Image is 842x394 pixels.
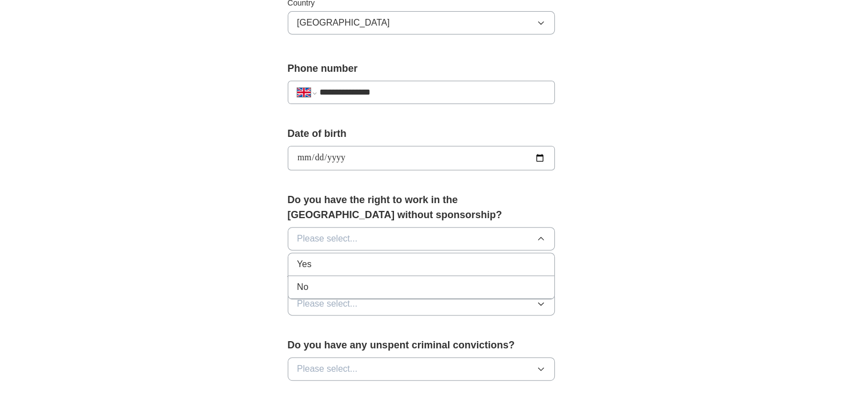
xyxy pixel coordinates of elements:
[288,292,555,316] button: Please select...
[288,193,555,223] label: Do you have the right to work in the [GEOGRAPHIC_DATA] without sponsorship?
[297,16,390,29] span: [GEOGRAPHIC_DATA]
[297,280,308,294] span: No
[297,232,358,245] span: Please select...
[288,11,555,35] button: [GEOGRAPHIC_DATA]
[288,227,555,250] button: Please select...
[297,258,312,271] span: Yes
[288,61,555,76] label: Phone number
[288,357,555,381] button: Please select...
[288,338,555,353] label: Do you have any unspent criminal convictions?
[297,297,358,311] span: Please select...
[288,126,555,141] label: Date of birth
[297,362,358,376] span: Please select...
